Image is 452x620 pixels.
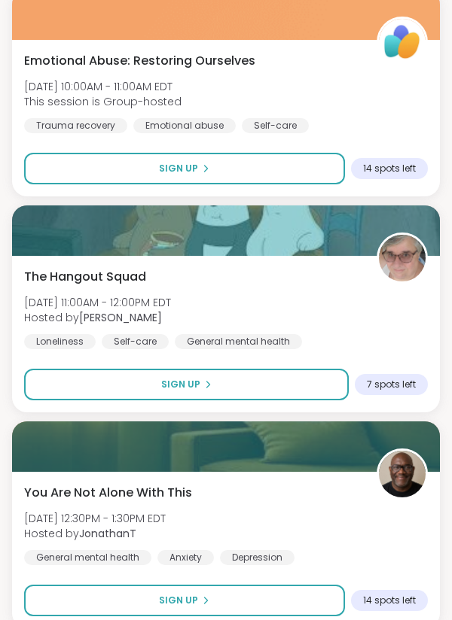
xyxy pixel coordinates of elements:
[24,526,166,541] span: Hosted by
[24,484,192,502] span: You Are Not Alone With This
[159,594,198,607] span: Sign Up
[24,310,171,325] span: Hosted by
[379,235,426,281] img: Susan
[133,118,236,133] div: Emotional abuse
[161,378,200,391] span: Sign Up
[220,550,295,565] div: Depression
[24,268,146,286] span: The Hangout Squad
[24,511,166,526] span: [DATE] 12:30PM - 1:30PM EDT
[363,594,416,606] span: 14 spots left
[24,585,345,616] button: Sign Up
[363,163,416,175] span: 14 spots left
[24,550,151,565] div: General mental health
[24,118,127,133] div: Trauma recovery
[24,334,96,349] div: Loneliness
[102,334,169,349] div: Self-care
[367,378,416,391] span: 7 spots left
[159,162,198,175] span: Sign Up
[24,79,182,94] span: [DATE] 10:00AM - 11:00AM EDT
[79,526,136,541] b: JonathanT
[24,94,182,109] span: This session is Group-hosted
[24,153,345,184] button: Sign Up
[175,334,302,349] div: General mental health
[24,295,171,310] span: [DATE] 11:00AM - 12:00PM EDT
[379,451,426,497] img: JonathanT
[379,19,426,65] img: ShareWell
[24,369,349,400] button: Sign Up
[242,118,309,133] div: Self-care
[79,310,162,325] b: [PERSON_NAME]
[157,550,214,565] div: Anxiety
[24,52,255,70] span: Emotional Abuse: Restoring Ourselves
